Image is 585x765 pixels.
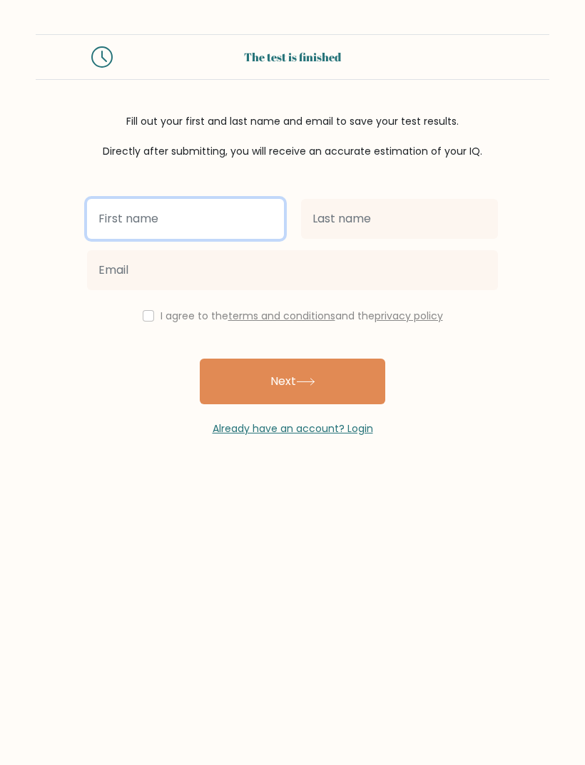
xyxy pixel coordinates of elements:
[161,309,443,323] label: I agree to the and the
[36,114,549,159] div: Fill out your first and last name and email to save your test results. Directly after submitting,...
[87,250,498,290] input: Email
[375,309,443,323] a: privacy policy
[130,48,455,66] div: The test is finished
[87,199,284,239] input: First name
[301,199,498,239] input: Last name
[228,309,335,323] a: terms and conditions
[213,421,373,436] a: Already have an account? Login
[200,359,385,404] button: Next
